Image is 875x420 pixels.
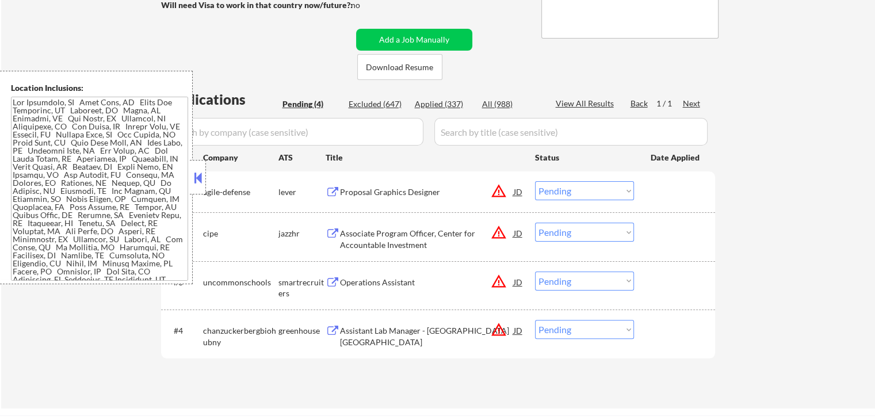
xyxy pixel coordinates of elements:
[340,186,514,198] div: Proposal Graphics Designer
[415,98,472,110] div: Applied (337)
[282,98,340,110] div: Pending (4)
[491,322,507,338] button: warning_amber
[174,325,194,337] div: #4
[556,98,617,109] div: View All Results
[165,118,423,146] input: Search by company (case sensitive)
[11,82,188,94] div: Location Inclusions:
[491,224,507,240] button: warning_amber
[491,183,507,199] button: warning_amber
[340,325,514,348] div: Assistant Lab Manager - [GEOGRAPHIC_DATA] [GEOGRAPHIC_DATA]
[278,277,326,299] div: smartrecruiters
[278,228,326,239] div: jazzhr
[203,277,278,288] div: uncommonschools
[203,228,278,239] div: cipe
[326,152,524,163] div: Title
[349,98,406,110] div: Excluded (647)
[513,223,524,243] div: JD
[513,272,524,292] div: JD
[656,98,683,109] div: 1 / 1
[356,29,472,51] button: Add a Job Manually
[651,152,701,163] div: Date Applied
[491,273,507,289] button: warning_amber
[357,54,442,80] button: Download Resume
[278,325,326,337] div: greenhouse
[340,277,514,288] div: Operations Assistant
[203,152,278,163] div: Company
[278,152,326,163] div: ATS
[482,98,540,110] div: All (988)
[513,181,524,202] div: JD
[278,186,326,198] div: lever
[165,93,278,106] div: Applications
[631,98,649,109] div: Back
[683,98,701,109] div: Next
[203,186,278,198] div: agile-defense
[434,118,708,146] input: Search by title (case sensitive)
[535,147,634,167] div: Status
[513,320,524,341] div: JD
[203,325,278,348] div: chanzuckerbergbiohubny
[340,228,514,250] div: Associate Program Officer, Center for Accountable Investment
